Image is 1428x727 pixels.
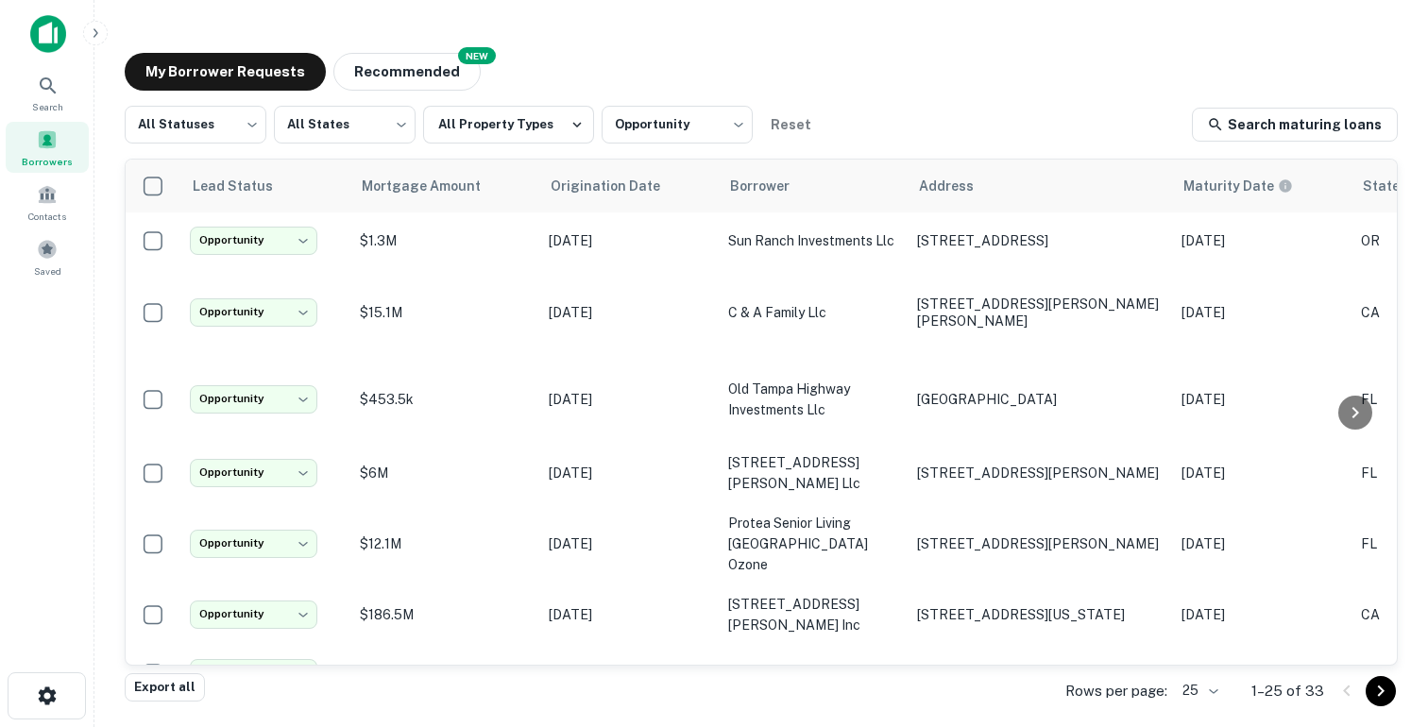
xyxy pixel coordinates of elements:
p: c & a family llc [728,302,898,323]
p: [DATE] [549,230,709,251]
p: 1–25 of 33 [1251,680,1324,702]
p: [DATE] [549,663,709,684]
div: Opportunity [190,227,317,254]
p: $453.5k [360,389,530,410]
p: [DATE] [1181,663,1342,684]
button: My Borrower Requests [125,53,326,91]
th: Lead Status [180,160,350,212]
p: $6M [360,463,530,483]
div: Opportunity [190,459,317,486]
button: Export all [125,673,205,702]
div: 25 [1175,677,1221,704]
p: [DATE] [1181,533,1342,554]
button: All Property Types [423,106,594,144]
p: [STREET_ADDRESS][PERSON_NAME][PERSON_NAME] [917,296,1163,330]
p: [DATE] [1181,604,1342,625]
img: capitalize-icon.png [30,15,66,53]
p: [DATE] [549,604,709,625]
div: NEW [458,47,496,64]
p: [DATE] [549,302,709,323]
span: Borrowers [22,154,73,169]
p: [DATE] [1181,389,1342,410]
button: Reset [760,106,821,144]
span: Contacts [28,209,66,224]
span: Origination Date [551,175,685,197]
span: Search [32,99,63,114]
p: [DATE] [1181,230,1342,251]
p: protea senior living [GEOGRAPHIC_DATA] ozone [728,513,898,575]
p: $186.5M [360,604,530,625]
div: Opportunity [190,530,317,557]
div: Opportunity [190,385,317,413]
div: Opportunity [190,600,317,628]
p: $15.1M [360,302,530,323]
th: Address [908,160,1172,212]
p: [DATE] [1181,302,1342,323]
p: old tampa highway investments llc [728,379,898,420]
h6: Maturity Date [1183,176,1274,196]
div: Opportunity [190,298,317,326]
div: Opportunity [602,100,753,149]
p: [STREET_ADDRESS][PERSON_NAME] [917,465,1163,482]
th: Mortgage Amount [350,160,539,212]
p: $12.1M [360,533,530,554]
span: Mortgage Amount [362,175,505,197]
iframe: Chat Widget [1334,576,1428,667]
div: Opportunity [190,659,317,686]
p: [DATE] [549,463,709,483]
div: Maturity dates displayed may be estimated. Please contact the lender for the most accurate maturi... [1183,176,1293,196]
p: [DATE] [549,389,709,410]
button: Go to next page [1366,676,1396,706]
p: [DATE] [1181,463,1342,483]
th: Maturity dates displayed may be estimated. Please contact the lender for the most accurate maturi... [1172,160,1351,212]
p: [STREET_ADDRESS][PERSON_NAME] llc [728,452,898,494]
th: Borrower [719,160,908,212]
p: party cake properties ii llc [728,663,898,684]
p: [STREET_ADDRESS][PERSON_NAME] inc [728,594,898,635]
span: Address [919,175,998,197]
span: Lead Status [192,175,297,197]
p: [DATE] [549,533,709,554]
button: Recommended [333,53,481,91]
a: Contacts [6,177,89,228]
p: Rows per page: [1065,680,1167,702]
p: [GEOGRAPHIC_DATA] [917,391,1163,408]
span: Maturity dates displayed may be estimated. Please contact the lender for the most accurate maturi... [1183,176,1317,196]
span: Borrower [730,175,814,197]
p: [STREET_ADDRESS][PERSON_NAME] [917,535,1163,552]
p: [STREET_ADDRESS][PERSON_NAME] [917,665,1163,682]
p: $1.2M [360,663,530,684]
p: [STREET_ADDRESS] [917,232,1163,249]
span: State [1363,175,1424,197]
div: All States [274,100,416,149]
div: All Statuses [125,100,266,149]
a: Saved [6,231,89,282]
p: $1.3M [360,230,530,251]
a: Borrowers [6,122,89,173]
span: Saved [34,263,61,279]
p: [STREET_ADDRESS][US_STATE] [917,606,1163,623]
a: Search [6,67,89,118]
th: Origination Date [539,160,719,212]
p: sun ranch investments llc [728,230,898,251]
a: Search maturing loans [1192,108,1398,142]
